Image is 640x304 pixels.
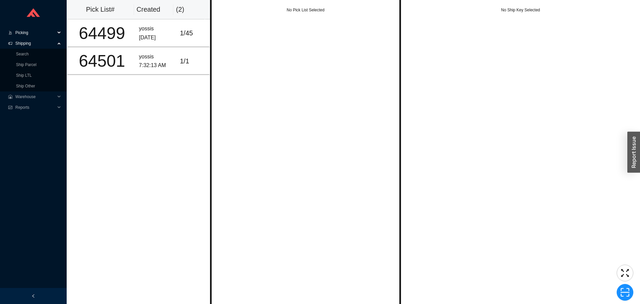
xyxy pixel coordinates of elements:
a: Ship Other [16,84,35,88]
div: 64499 [70,25,134,42]
a: Ship Parcel [16,62,36,67]
div: No Ship Key Selected [401,7,640,13]
span: Picking [15,27,55,38]
span: scan [617,287,633,297]
a: Search [16,52,29,56]
div: ( 2 ) [176,4,202,15]
div: yossis [139,52,175,61]
button: scan [617,284,633,301]
div: 64501 [70,53,134,69]
span: fund [8,105,13,109]
div: No Pick List Selected [212,7,399,13]
div: yossis [139,24,175,33]
span: Shipping [15,38,55,49]
span: Warehouse [15,91,55,102]
span: fullscreen [617,268,633,278]
div: [DATE] [139,33,175,42]
div: 1 / 1 [180,56,206,67]
div: 7:32:13 AM [139,61,175,70]
span: Reports [15,102,55,113]
a: Ship LTL [16,73,32,78]
button: fullscreen [617,265,633,281]
span: left [31,294,35,298]
div: 1 / 45 [180,28,206,39]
